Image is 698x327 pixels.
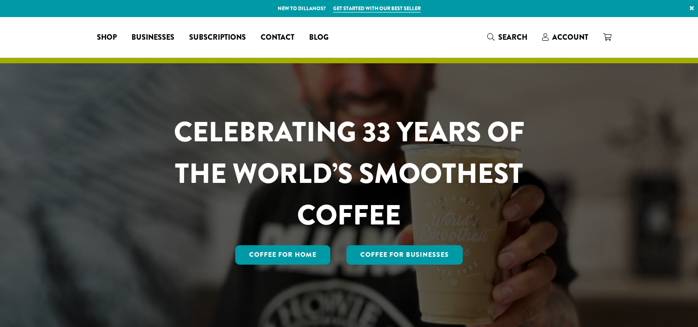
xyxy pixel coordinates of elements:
a: Coffee For Businesses [346,245,463,265]
span: Shop [97,32,117,43]
span: Contact [261,32,294,43]
h1: CELEBRATING 33 YEARS OF THE WORLD’S SMOOTHEST COFFEE [147,111,552,236]
a: Search [480,30,535,45]
a: Coffee for Home [235,245,330,265]
span: Search [498,32,527,42]
span: Account [552,32,588,42]
span: Blog [309,32,328,43]
a: Get started with our best seller [333,5,421,12]
span: Subscriptions [189,32,246,43]
a: Shop [89,30,124,45]
span: Businesses [131,32,174,43]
